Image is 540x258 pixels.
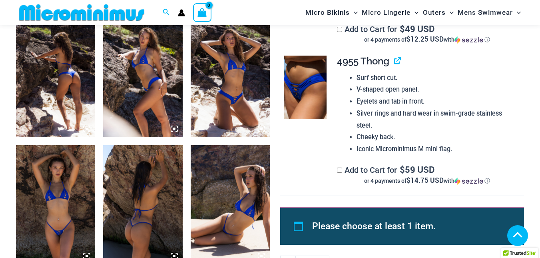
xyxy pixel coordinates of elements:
span: Menu Toggle [410,2,418,23]
label: Add to Cart for [337,165,518,185]
span: 4955 Thong [337,55,389,67]
li: Cheeky back. [357,131,518,143]
a: Micro BikinisMenu ToggleMenu Toggle [303,2,360,23]
span: $12.25 USD [406,34,444,44]
img: MM SHOP LOGO FLAT [16,4,147,22]
img: Link Cobalt Blue 4955 Bottom [284,56,327,119]
img: Link Cobalt Blue 3070 Top 4955 Bottom [16,18,95,138]
span: Outers [423,2,446,23]
span: $ [400,164,405,175]
a: OutersMenu ToggleMenu Toggle [421,2,456,23]
label: Add to Cart for [337,24,518,44]
div: or 4 payments of with [337,36,518,44]
a: View Shopping Cart, empty [193,3,211,22]
li: Please choose at least 1 item. [312,217,506,236]
div: or 4 payments of$14.75 USDwithSezzle Click to learn more about Sezzle [337,177,518,185]
span: Menu Toggle [350,2,358,23]
img: Sezzle [454,36,483,44]
a: Micro LingerieMenu ToggleMenu Toggle [360,2,420,23]
div: or 4 payments of with [337,177,518,185]
input: Add to Cart for$49 USDor 4 payments of$12.25 USDwithSezzle Click to learn more about Sezzle [337,27,342,32]
span: Micro Lingerie [362,2,410,23]
li: Surf short cut. [357,72,518,84]
span: $ [400,23,405,34]
li: V-shaped open panel. [357,84,518,96]
nav: Site Navigation [302,1,524,24]
li: Silver rings and hard wear in swim-grade stainless steel. [357,108,518,131]
li: Iconic Microminimus M mini flag. [357,143,518,155]
a: Search icon link [163,8,170,18]
span: Menu Toggle [513,2,521,23]
a: Mens SwimwearMenu ToggleMenu Toggle [456,2,523,23]
input: Add to Cart for$59 USDor 4 payments of$14.75 USDwithSezzle Click to learn more about Sezzle [337,168,342,173]
span: Menu Toggle [446,2,454,23]
span: Mens Swimwear [458,2,513,23]
img: Link Cobalt Blue 3070 Top 4955 Bottom [103,18,182,138]
span: 59 USD [400,166,434,174]
a: Account icon link [178,9,185,16]
li: Eyelets and tab in front. [357,96,518,108]
span: Micro Bikinis [305,2,350,23]
img: Sezzle [454,178,483,185]
img: Link Cobalt Blue 3070 Top 4955 Bottom [191,18,270,138]
span: $14.75 USD [406,176,444,185]
div: or 4 payments of$12.25 USDwithSezzle Click to learn more about Sezzle [337,36,518,44]
span: 49 USD [400,25,434,33]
